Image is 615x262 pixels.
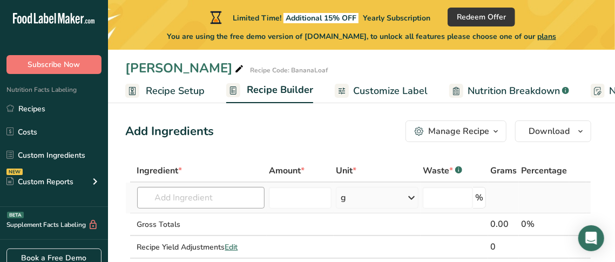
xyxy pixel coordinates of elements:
button: Download [515,120,591,142]
span: Recipe Builder [247,83,313,97]
div: 0% [521,218,567,231]
span: Subscribe Now [28,59,80,70]
span: Customize Label [353,84,428,98]
a: Recipe Builder [226,78,313,104]
div: [PERSON_NAME] [125,58,246,78]
span: Unit [336,164,356,177]
button: Subscribe Now [6,55,102,74]
div: Limited Time! [208,11,430,24]
a: Nutrition Breakdown [449,79,569,103]
span: Percentage [521,164,567,177]
a: Recipe Setup [125,79,205,103]
div: BETA [7,212,24,218]
div: Gross Totals [137,219,265,230]
div: Custom Reports [6,176,73,187]
a: Customize Label [335,79,428,103]
span: Yearly Subscription [363,13,430,23]
div: Open Intercom Messenger [578,225,604,251]
div: NEW [6,169,23,175]
input: Add Ingredient [137,187,265,209]
div: Manage Recipe [428,125,489,138]
span: You are using the free demo version of [DOMAIN_NAME], to unlock all features please choose one of... [167,31,556,42]
span: Additional 15% OFF [283,13,359,23]
div: 0.00 [490,218,517,231]
span: Recipe Setup [146,84,205,98]
span: Grams [490,164,517,177]
div: Recipe Code: BananaLoaf [250,65,328,75]
span: Amount [269,164,305,177]
div: Waste [423,164,462,177]
span: Ingredient [137,164,183,177]
div: Add Ingredients [125,123,214,140]
span: Redeem Offer [457,11,506,23]
div: 0 [490,240,517,253]
button: Redeem Offer [448,8,515,26]
span: Edit [225,242,238,252]
div: g [341,191,346,204]
span: plans [537,31,556,42]
span: Nutrition Breakdown [468,84,560,98]
div: Recipe Yield Adjustments [137,241,265,253]
button: Manage Recipe [406,120,506,142]
span: Download [529,125,570,138]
